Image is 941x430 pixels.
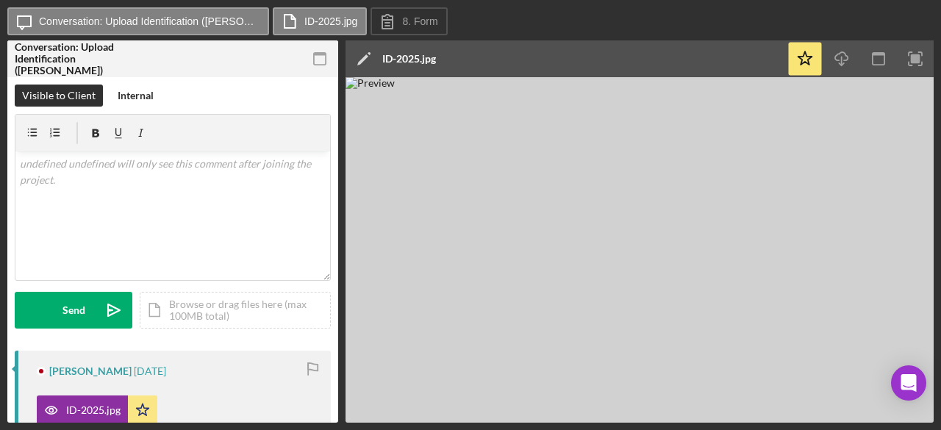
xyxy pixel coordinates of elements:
[15,85,103,107] button: Visible to Client
[304,15,357,27] label: ID-2025.jpg
[110,85,161,107] button: Internal
[37,395,157,425] button: ID-2025.jpg
[49,365,132,377] div: [PERSON_NAME]
[371,7,447,35] button: 8. Form
[118,85,154,107] div: Internal
[346,77,934,423] img: Preview
[891,365,926,401] div: Open Intercom Messenger
[402,15,437,27] label: 8. Form
[22,85,96,107] div: Visible to Client
[273,7,367,35] button: ID-2025.jpg
[15,292,132,329] button: Send
[134,365,166,377] time: 2025-09-03 23:03
[7,7,269,35] button: Conversation: Upload Identification ([PERSON_NAME])
[382,53,436,65] div: ID-2025.jpg
[66,404,121,416] div: ID-2025.jpg
[15,41,118,76] div: Conversation: Upload Identification ([PERSON_NAME])
[39,15,260,27] label: Conversation: Upload Identification ([PERSON_NAME])
[62,292,85,329] div: Send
